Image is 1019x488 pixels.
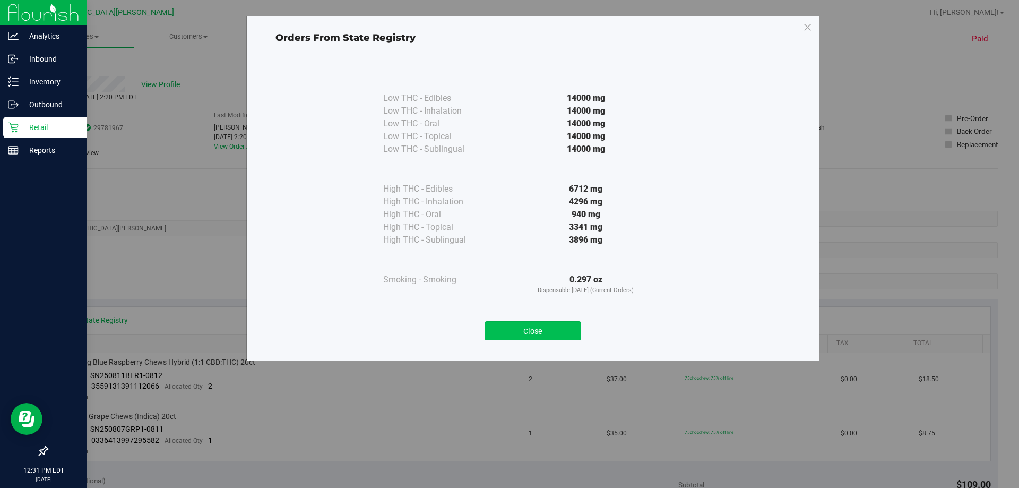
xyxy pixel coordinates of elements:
inline-svg: Retail [8,122,19,133]
p: Inventory [19,75,82,88]
span: Orders From State Registry [275,32,416,44]
div: 940 mg [489,208,683,221]
div: 3341 mg [489,221,683,234]
div: 14000 mg [489,143,683,156]
inline-svg: Inbound [8,54,19,64]
div: 14000 mg [489,130,683,143]
div: High THC - Sublingual [383,234,489,246]
p: Retail [19,121,82,134]
inline-svg: Inventory [8,76,19,87]
div: 14000 mg [489,117,683,130]
div: Low THC - Inhalation [383,105,489,117]
div: 6712 mg [489,183,683,195]
div: 14000 mg [489,105,683,117]
div: Low THC - Topical [383,130,489,143]
p: 12:31 PM EDT [5,466,82,475]
div: 14000 mg [489,92,683,105]
button: Close [485,321,581,340]
p: [DATE] [5,475,82,483]
div: Low THC - Sublingual [383,143,489,156]
div: Low THC - Edibles [383,92,489,105]
p: Dispensable [DATE] (Current Orders) [489,286,683,295]
div: Smoking - Smoking [383,273,489,286]
div: High THC - Edibles [383,183,489,195]
div: 4296 mg [489,195,683,208]
p: Inbound [19,53,82,65]
div: High THC - Topical [383,221,489,234]
div: 0.297 oz [489,273,683,295]
p: Reports [19,144,82,157]
p: Outbound [19,98,82,111]
div: Low THC - Oral [383,117,489,130]
div: High THC - Inhalation [383,195,489,208]
inline-svg: Reports [8,145,19,156]
p: Analytics [19,30,82,42]
div: 3896 mg [489,234,683,246]
inline-svg: Outbound [8,99,19,110]
iframe: Resource center [11,403,42,435]
inline-svg: Analytics [8,31,19,41]
div: High THC - Oral [383,208,489,221]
